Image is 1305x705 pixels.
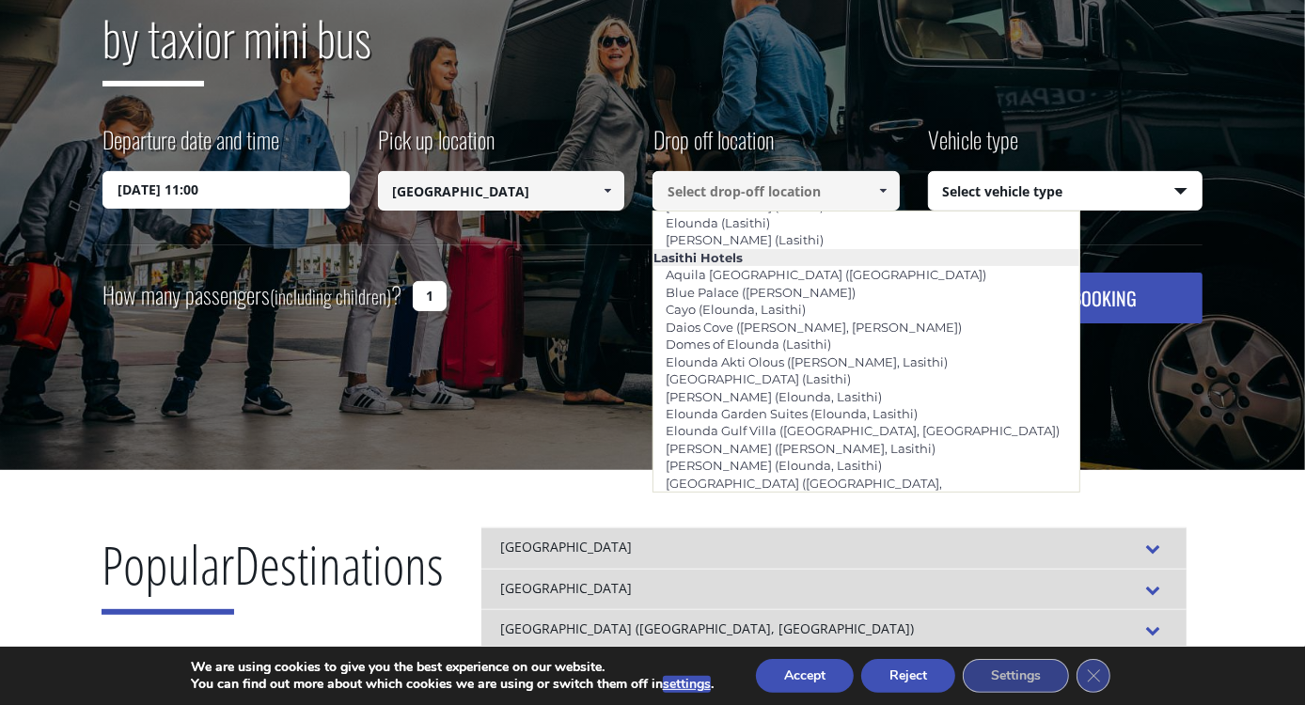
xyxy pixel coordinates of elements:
label: How many passengers ? [102,273,401,319]
span: Select vehicle type [929,172,1203,211]
button: settings [663,676,711,693]
a: [GEOGRAPHIC_DATA] ([GEOGRAPHIC_DATA], [GEOGRAPHIC_DATA]) [653,470,942,513]
p: We are using cookies to give you the best experience on our website. [191,659,714,676]
a: Elounda (Lasithi) [653,210,782,236]
div: [GEOGRAPHIC_DATA] [481,527,1187,569]
li: Lasithi Hotels [653,249,1079,266]
button: Accept [756,659,854,693]
h2: Destinations [102,527,444,629]
a: Aquila [GEOGRAPHIC_DATA] ([GEOGRAPHIC_DATA]) [653,261,998,288]
button: Settings [963,659,1069,693]
label: Vehicle type [928,123,1019,171]
a: Elounda Garden Suites (Elounda, Lasithi) [653,400,930,427]
a: Cayo (Elounda, Lasithi) [653,296,818,322]
a: Daios Cove ([PERSON_NAME], [PERSON_NAME]) [653,314,974,340]
input: Select pickup location [378,171,625,211]
a: [PERSON_NAME] ([PERSON_NAME], Lasithi) [653,435,948,462]
a: Elounda Akti Olous ([PERSON_NAME], Lasithi) [653,349,960,375]
a: Elounda Gulf Villa ([GEOGRAPHIC_DATA], [GEOGRAPHIC_DATA]) [653,417,1072,444]
a: [GEOGRAPHIC_DATA] (Lasithi) [653,366,863,392]
label: Pick up location [378,123,495,171]
small: (including children) [270,282,391,310]
a: Show All Items [592,171,623,211]
input: Select drop-off location [652,171,900,211]
span: Popular [102,528,234,615]
a: Show All Items [867,171,898,211]
a: Blue Palace ([PERSON_NAME]) [653,279,868,305]
a: [PERSON_NAME] (Elounda, Lasithi) [653,452,894,478]
button: Reject [861,659,955,693]
div: [GEOGRAPHIC_DATA] ([GEOGRAPHIC_DATA], [GEOGRAPHIC_DATA]) [481,609,1187,650]
span: by taxi [102,2,204,86]
a: [PERSON_NAME] (Elounda, Lasithi) [653,384,894,410]
button: Close GDPR Cookie Banner [1077,659,1110,693]
div: [GEOGRAPHIC_DATA] [481,569,1187,610]
p: You can find out more about which cookies we are using or switch them off in . [191,676,714,693]
a: [PERSON_NAME] (Lasithi) [653,227,836,253]
label: Drop off location [652,123,774,171]
label: Departure date and time [102,123,279,171]
a: Domes of Elounda (Lasithi) [653,331,843,357]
